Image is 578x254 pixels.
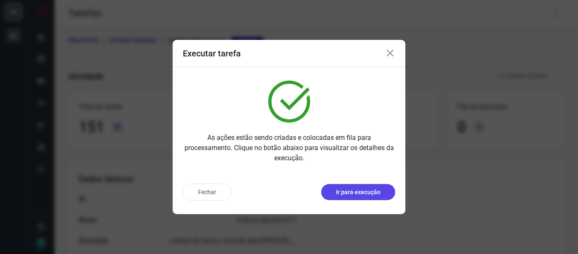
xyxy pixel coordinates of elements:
[268,81,310,123] img: verified.svg
[183,184,231,201] button: Fechar
[336,188,380,197] p: Ir para execução
[321,184,395,200] button: Ir para execução
[183,48,241,59] h3: Executar tarefa
[183,133,395,163] p: As ações estão sendo criadas e colocadas em fila para processamento. Clique no botão abaixo para ...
